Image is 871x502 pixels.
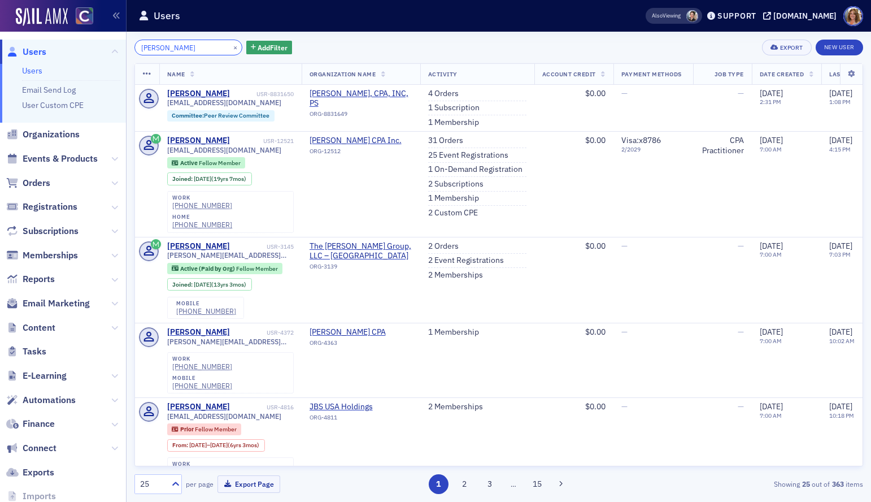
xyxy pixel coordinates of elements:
span: $0.00 [585,135,606,145]
span: Active [180,159,199,167]
span: Job Type [715,70,744,78]
time: 7:00 AM [760,145,782,153]
div: [DOMAIN_NAME] [773,11,837,21]
div: work [172,461,232,468]
div: USR-8831650 [232,90,294,98]
a: Reports [6,273,55,285]
div: [PHONE_NUMBER] [172,201,232,210]
span: [DATE] [194,280,211,288]
div: Committee: [167,110,275,122]
button: × [230,42,241,52]
span: The Adams Group, LLC – Denver [310,241,412,261]
a: [PERSON_NAME] [167,136,230,146]
a: [PERSON_NAME], CPA, INC, PS [310,89,412,109]
a: 2 Subscriptions [428,179,484,189]
a: Connect [6,442,56,455]
a: 2 Memberships [428,270,483,280]
span: [PERSON_NAME][EMAIL_ADDRESS][DOMAIN_NAME] [167,251,294,259]
a: Prior Fellow Member [172,426,236,433]
span: $0.00 [585,401,606,412]
a: Tasks [6,345,46,358]
a: Committee:Peer Review Committee [172,112,269,119]
div: USR-4372 [232,329,294,336]
span: Memberships [23,249,78,262]
a: JBS USA Holdings [310,402,412,412]
a: New User [816,40,863,55]
div: Export [780,45,803,51]
a: [PHONE_NUMBER] [172,382,232,390]
div: Prior: Prior: Fellow Member [167,423,242,435]
div: Joined: 2005-12-31 00:00:00 [167,172,252,185]
button: Export [762,40,811,55]
span: Pamela Galey-Coleman [686,10,698,22]
a: View Homepage [68,7,93,27]
div: Active: Active: Fellow Member [167,157,246,168]
span: Organization Name [310,70,376,78]
span: [PERSON_NAME][EMAIL_ADDRESS][DOMAIN_NAME] [167,337,294,346]
button: 1 [429,474,448,494]
div: – (6yrs 3mos) [189,442,259,449]
span: $0.00 [585,327,606,337]
img: SailAMX [16,8,68,26]
a: Automations [6,394,76,406]
span: Norm Taylor CPA [310,327,412,337]
span: Exports [23,466,54,479]
span: [DATE] [829,135,852,145]
a: Exports [6,466,54,479]
a: 1 Membership [428,118,479,128]
div: ORG-12512 [310,148,412,159]
span: Users [23,46,46,58]
a: [PERSON_NAME] [167,327,230,337]
a: Registrations [6,201,77,213]
a: [PHONE_NUMBER] [172,220,232,229]
span: Email Marketing [23,297,90,310]
time: 10:18 PM [829,412,854,419]
a: The [PERSON_NAME] Group, LLC – [GEOGRAPHIC_DATA] [310,241,412,261]
span: Eric L Gonzalez CPA Inc. [310,136,412,146]
input: Search… [134,40,242,55]
span: Events & Products [23,153,98,165]
a: Memberships [6,249,78,262]
div: mobile [176,300,236,307]
div: ORG-3139 [310,263,412,274]
span: $0.00 [585,241,606,251]
span: [DATE] [210,441,228,449]
div: [PHONE_NUMBER] [172,362,232,371]
span: Fellow Member [199,159,241,167]
div: USR-3145 [232,243,294,250]
button: 3 [480,474,500,494]
div: Showing out of items [628,479,863,489]
div: ORG-4363 [310,339,412,350]
label: per page [186,479,214,489]
span: — [621,401,628,412]
a: Content [6,322,55,334]
span: Automations [23,394,76,406]
a: 1 Membership [428,327,479,337]
a: 1 Subscription [428,103,480,113]
div: ORG-8831649 [310,110,412,122]
div: Also [652,12,663,19]
span: Committee : [172,111,204,119]
a: [PERSON_NAME] [167,402,230,412]
span: [DATE] [829,401,852,412]
a: [PERSON_NAME] [167,89,230,99]
span: Account Credit [542,70,596,78]
a: Finance [6,418,55,430]
span: Orders [23,177,50,189]
span: Fellow Member [236,265,278,272]
span: Joined : [172,175,194,183]
span: Finance [23,418,55,430]
span: Tasks [23,345,46,358]
h1: Users [154,9,180,23]
span: Activity [428,70,458,78]
span: — [738,327,744,337]
span: Add Filter [258,42,288,53]
div: (13yrs 3mos) [194,281,246,288]
a: Email Marketing [6,297,90,310]
span: Profile [843,6,863,26]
